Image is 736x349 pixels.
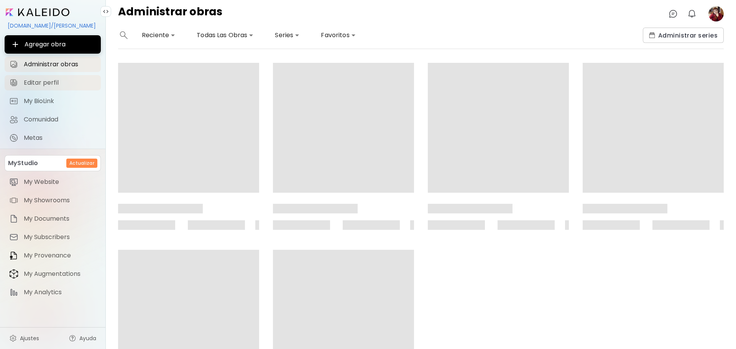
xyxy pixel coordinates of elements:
[272,29,302,41] div: Series
[9,233,18,242] img: item
[118,6,223,21] h4: Administrar obras
[5,211,101,226] a: itemMy Documents
[24,79,96,87] span: Editar perfil
[139,29,178,41] div: Reciente
[9,269,18,279] img: item
[9,214,18,223] img: item
[5,193,101,208] a: itemMy Showrooms
[5,93,101,109] a: completeMy BioLink iconMy BioLink
[9,60,18,69] img: Administrar obras icon
[9,288,18,297] img: item
[5,266,101,282] a: itemMy Augmentations
[24,270,96,278] span: My Augmentations
[5,331,44,346] a: Ajustes
[5,35,101,54] button: Agregar obra
[5,130,101,146] a: completeMetas iconMetas
[5,112,101,127] a: Comunidad iconComunidad
[24,215,96,223] span: My Documents
[24,116,96,123] span: Comunidad
[9,115,18,124] img: Comunidad icon
[9,251,18,260] img: item
[9,133,18,143] img: Metas icon
[649,32,655,38] img: collections
[9,196,18,205] img: item
[8,159,38,168] p: MyStudio
[5,57,101,72] a: Administrar obras iconAdministrar obras
[9,78,18,87] img: Editar perfil icon
[24,178,96,186] span: My Website
[24,197,96,204] span: My Showrooms
[669,9,678,18] img: chatIcon
[24,61,96,68] span: Administrar obras
[24,97,96,105] span: My BioLink
[24,233,96,241] span: My Subscribers
[11,40,95,49] span: Agregar obra
[9,177,18,187] img: item
[5,19,101,32] div: [DOMAIN_NAME]/[PERSON_NAME]
[24,134,96,142] span: Metas
[79,334,96,342] span: Ayuda
[103,8,109,15] img: collapse
[194,29,256,41] div: Todas Las Obras
[318,29,358,41] div: Favoritos
[20,334,39,342] span: Ajustes
[5,174,101,190] a: itemMy Website
[685,7,698,20] button: bellIcon
[5,248,101,263] a: itemMy Provenance
[5,75,101,90] a: Editar perfil iconEditar perfil
[69,160,94,167] h6: Actualizar
[687,9,697,18] img: bellIcon
[24,252,96,259] span: My Provenance
[69,334,76,342] img: help
[24,288,96,296] span: My Analytics
[120,31,128,39] img: search
[643,28,724,43] button: collectionsAdministrar series
[9,334,17,342] img: settings
[5,285,101,300] a: itemMy Analytics
[118,28,130,43] button: search
[9,97,18,106] img: My BioLink icon
[5,229,101,245] a: itemMy Subscribers
[649,31,718,39] span: Administrar series
[64,331,101,346] a: Ayuda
